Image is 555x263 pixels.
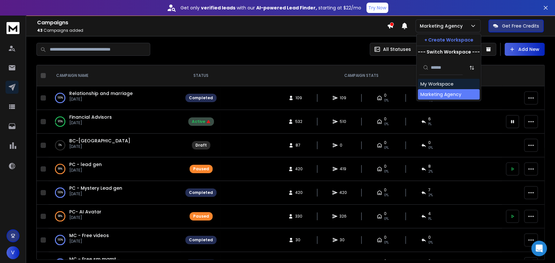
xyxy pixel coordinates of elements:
[428,240,433,245] span: 0 %
[58,118,63,125] p: 95 %
[428,235,431,240] span: 0
[384,98,389,103] span: 0%
[181,65,220,86] th: STATUS
[428,140,431,145] span: 0
[296,143,302,148] span: 87
[69,185,122,191] a: PC - Mystery Lead gen
[7,246,20,259] button: V
[384,211,387,216] span: 0
[59,142,62,149] p: 0 %
[428,193,433,198] span: 2 %
[69,137,130,144] a: BC-[GEOGRAPHIC_DATA]
[69,144,130,149] p: [DATE]
[192,119,210,124] div: Active
[420,23,465,29] p: Marketing Agency
[189,237,213,243] div: Completed
[193,166,209,172] div: Paused
[366,3,388,13] button: Try Now
[424,37,473,43] p: + Create Workspace
[37,28,387,33] p: Campaigns added
[58,166,62,172] p: 99 %
[58,189,63,196] p: 100 %
[416,34,481,46] button: + Create Workspace
[296,237,302,243] span: 30
[7,22,20,34] img: logo
[384,187,387,193] span: 0
[340,166,346,172] span: 419
[48,134,181,157] td: 0%BC-[GEOGRAPHIC_DATA][DATE]
[48,205,181,228] td: 98%PC- AI Avatar[DATE]
[339,190,347,195] span: 420
[296,95,302,101] span: 109
[201,5,235,11] strong: verified leads
[195,143,207,148] div: Draft
[69,215,101,220] p: [DATE]
[58,95,63,101] p: 100 %
[465,61,478,74] button: Sort by Sort A-Z
[189,95,213,101] div: Completed
[180,5,361,11] p: Get only with our starting at $22/mo
[295,166,303,172] span: 420
[48,228,181,252] td: 100%MC - Free videos[DATE]
[69,120,112,126] p: [DATE]
[69,239,109,244] p: [DATE]
[428,164,431,169] span: 8
[384,169,389,174] span: 0%
[384,164,387,169] span: 0
[384,216,389,221] span: 0%
[69,191,122,197] p: [DATE]
[428,211,431,216] span: 4
[340,143,346,148] span: 0
[383,46,411,53] p: All Statuses
[502,23,539,29] p: Get Free Credits
[340,119,346,124] span: 510
[428,216,431,221] span: 1 %
[418,49,480,55] p: --- Switch Workspace ---
[69,90,133,97] a: Relationship and marriage
[531,241,547,256] div: Open Intercom Messenger
[428,116,431,122] span: 6
[488,19,544,32] button: Get Free Credits
[48,181,181,205] td: 100%PC - Mystery Lead gen[DATE]
[295,214,302,219] span: 330
[428,122,431,127] span: 1 %
[505,43,545,56] button: Add New
[69,209,101,215] a: PC- AI Avatar
[384,240,389,245] span: 0%
[69,161,102,168] a: PC - lead gen
[69,114,112,120] a: Financial Advisors
[384,93,387,98] span: 0
[58,237,63,243] p: 100 %
[428,169,433,174] span: 2 %
[384,122,389,127] span: 0%
[189,190,213,195] div: Completed
[384,140,387,145] span: 0
[193,214,209,219] div: Paused
[384,145,389,150] span: 0%
[48,65,181,86] th: CAMPAIGN NAME
[69,97,133,102] p: [DATE]
[69,232,109,239] a: MC - Free videos
[220,65,502,86] th: CAMPAIGN STATS
[37,19,387,27] h1: Campaigns
[69,168,102,173] p: [DATE]
[69,256,116,262] a: MC - Free sm mgmt
[339,214,347,219] span: 326
[58,213,62,220] p: 98 %
[428,145,433,150] span: 0%
[256,5,317,11] strong: AI-powered Lead Finder,
[420,91,461,98] div: Marketing Agency
[340,95,346,101] span: 109
[48,110,181,134] td: 95%Financial Advisors[DATE]
[340,237,346,243] span: 30
[368,5,386,11] p: Try Now
[48,157,181,181] td: 99%PC - lead gen[DATE]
